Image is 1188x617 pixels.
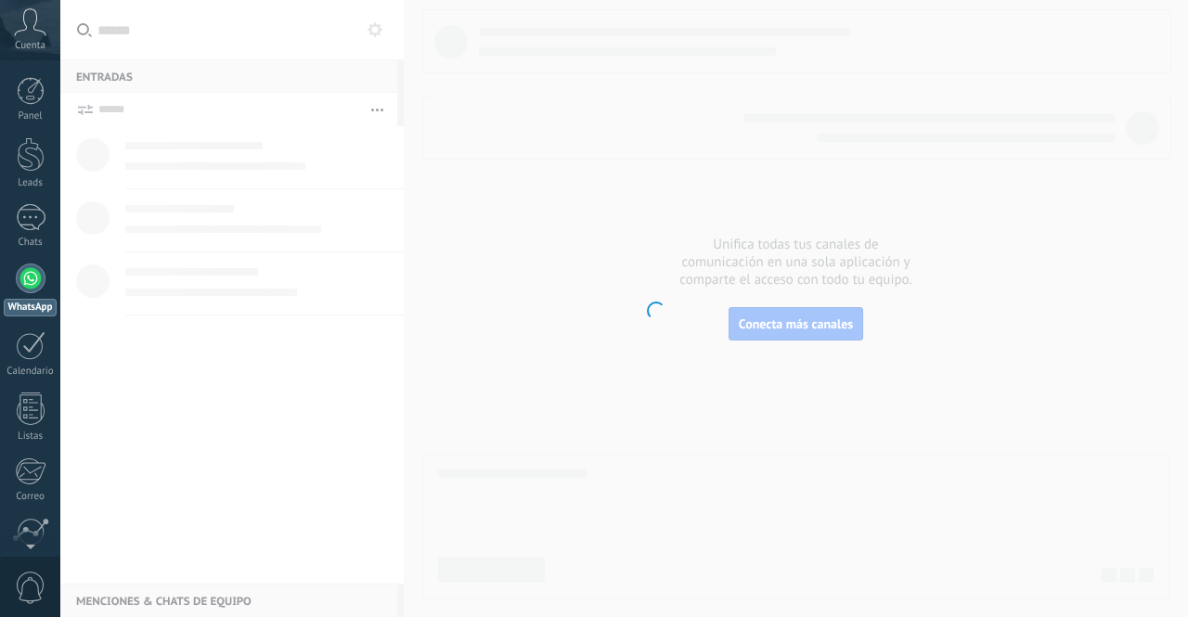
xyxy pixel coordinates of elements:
[4,491,58,503] div: Correo
[15,40,45,52] span: Cuenta
[4,431,58,443] div: Listas
[4,299,57,316] div: WhatsApp
[4,237,58,249] div: Chats
[4,177,58,189] div: Leads
[4,366,58,378] div: Calendario
[4,110,58,122] div: Panel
